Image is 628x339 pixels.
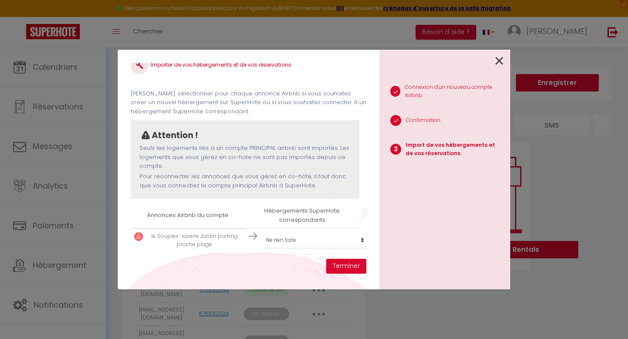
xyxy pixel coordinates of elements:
p: Seuls les logements liés à un compte PRINCIPAL airbnb sont importés. Les logements que vous gérez... [140,144,351,170]
p: Attention ! [152,129,198,142]
h4: Importer de vos hébergements et de vos réservations [131,57,366,74]
p: [PERSON_NAME] sélectionner pour chaque annonce Airbnb si vous souhaitez créer un nouvel hébergeme... [131,89,366,116]
p: Connexion d'un nouveau compte Airbnb [405,83,503,100]
span: 3 [390,144,401,155]
button: Terminer [326,259,366,274]
th: Hébergements SuperHote correspondants [245,203,359,228]
p: Pour reconnecter les annonces que vous gérez en co-hôte, il faut donc que vous connectiez le comp... [140,172,351,190]
p: le Souplex : laverie Jardin parking proche plage [147,232,242,249]
button: Ouvrir le widget de chat LiveChat [7,3,33,30]
p: Confirmation [406,116,440,125]
p: Import de vos hébergements et de vos réservations [406,141,503,158]
th: Annonces Airbnb du compte [131,203,245,228]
